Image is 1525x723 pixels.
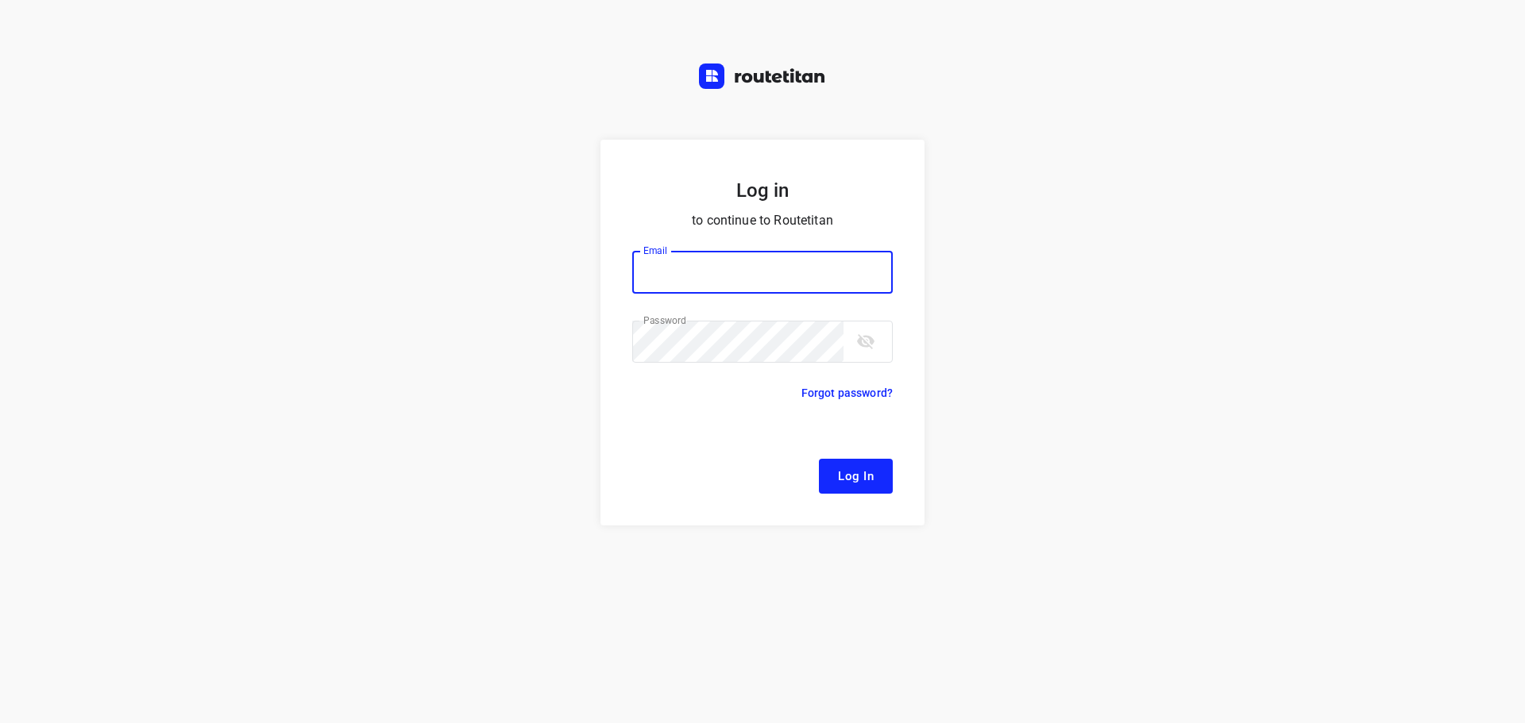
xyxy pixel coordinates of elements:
h5: Log in [632,178,893,203]
span: Log In [838,466,874,486]
img: Routetitan [699,63,826,89]
button: Log In [819,459,893,494]
button: toggle password visibility [850,325,882,357]
p: to continue to Routetitan [632,210,893,232]
p: Forgot password? [801,383,893,402]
